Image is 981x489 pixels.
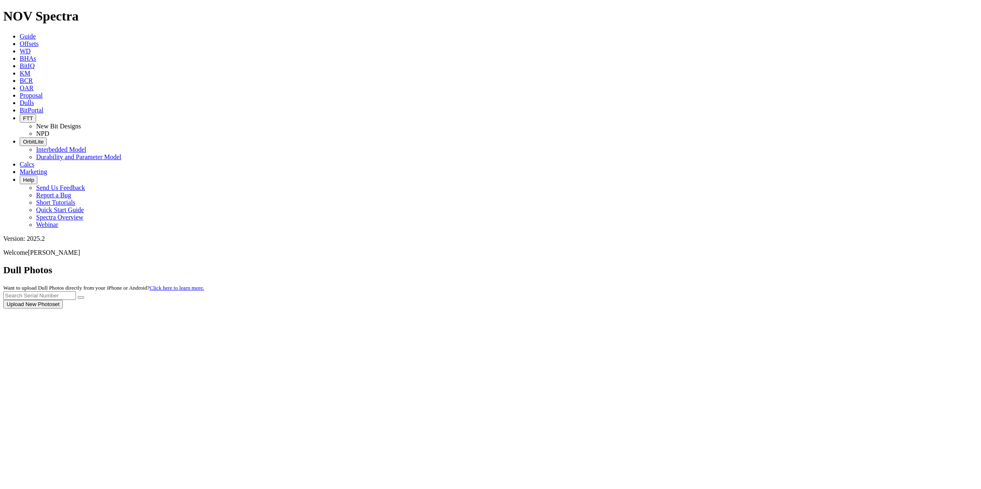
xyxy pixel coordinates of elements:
a: Offsets [20,40,39,47]
a: New Bit Designs [36,123,81,130]
a: Send Us Feedback [36,184,85,191]
span: [PERSON_NAME] [28,249,80,256]
a: Durability and Parameter Model [36,153,121,160]
a: Guide [20,33,36,40]
button: FTT [20,114,36,123]
a: Spectra Overview [36,214,83,221]
a: Interbedded Model [36,146,86,153]
small: Want to upload Dull Photos directly from your iPhone or Android? [3,285,204,291]
a: WD [20,48,31,55]
a: OAR [20,85,34,91]
a: Short Tutorials [36,199,76,206]
a: Marketing [20,168,47,175]
input: Search Serial Number [3,291,76,300]
a: NPD [36,130,49,137]
a: BCR [20,77,33,84]
span: FTT [23,115,33,121]
h2: Dull Photos [3,265,978,276]
span: OrbitLite [23,139,44,145]
a: BHAs [20,55,36,62]
a: Report a Bug [36,192,71,199]
span: Help [23,177,34,183]
button: OrbitLite [20,137,47,146]
a: Calcs [20,161,34,168]
a: Click here to learn more. [150,285,204,291]
a: KM [20,70,30,77]
a: BitPortal [20,107,44,114]
a: Dulls [20,99,34,106]
h1: NOV Spectra [3,9,978,24]
a: Proposal [20,92,43,99]
a: Quick Start Guide [36,206,84,213]
button: Upload New Photoset [3,300,63,308]
a: Webinar [36,221,58,228]
div: Version: 2025.2 [3,235,978,242]
a: BitIQ [20,62,34,69]
p: Welcome [3,249,978,256]
button: Help [20,176,37,184]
